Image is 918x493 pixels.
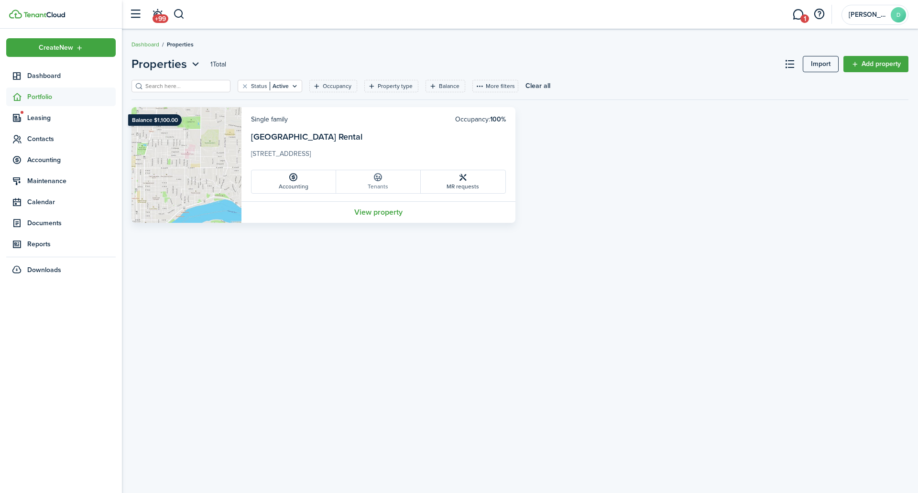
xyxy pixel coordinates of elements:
[251,170,336,193] a: Accounting
[803,56,839,72] a: Import
[472,80,518,92] button: More filters
[849,11,887,18] span: Daniel
[27,176,116,186] span: Maintenance
[27,265,61,275] span: Downloads
[148,2,166,27] a: Notifications
[490,114,506,124] b: 100%
[439,82,459,90] filter-tag-label: Balance
[27,197,116,207] span: Calendar
[525,80,550,92] button: Clear all
[27,218,116,228] span: Documents
[131,40,159,49] a: Dashboard
[131,55,202,73] button: Properties
[6,66,116,85] a: Dashboard
[131,107,241,223] img: Property avatar
[27,71,116,81] span: Dashboard
[27,113,116,123] span: Leasing
[241,201,515,223] a: View property
[309,80,357,92] filter-tag: Open filter
[251,82,267,90] filter-tag-label: Status
[143,82,227,91] input: Search here...
[251,149,506,164] card-description: [STREET_ADDRESS]
[131,55,202,73] button: Open menu
[131,55,187,73] span: Properties
[364,80,418,92] filter-tag: Open filter
[891,7,906,22] avatar-text: D
[27,239,116,249] span: Reports
[39,44,73,51] span: Create New
[6,235,116,253] a: Reports
[126,5,144,23] button: Open sidebar
[800,14,809,23] span: 1
[811,6,827,22] button: Open resource center
[167,40,194,49] span: Properties
[843,56,908,72] a: Add property
[27,155,116,165] span: Accounting
[455,114,506,124] card-header-right: Occupancy:
[421,170,505,193] a: MR requests
[9,10,22,19] img: TenantCloud
[153,14,168,23] span: +99
[238,80,302,92] filter-tag: Open filter
[378,82,413,90] filter-tag-label: Property type
[270,82,289,90] filter-tag-value: Active
[323,82,351,90] filter-tag-label: Occupancy
[251,131,362,143] a: [GEOGRAPHIC_DATA] Rental
[27,92,116,102] span: Portfolio
[6,38,116,57] button: Open menu
[173,6,185,22] button: Search
[23,12,65,18] img: TenantCloud
[426,80,465,92] filter-tag: Open filter
[251,114,288,124] card-header-left: Single family
[27,134,116,144] span: Contacts
[789,2,807,27] a: Messaging
[241,82,249,90] button: Clear filter
[336,170,421,193] a: Tenants
[210,59,226,69] header-page-total: 1 Total
[128,114,182,126] ribbon: Balance $1,100.00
